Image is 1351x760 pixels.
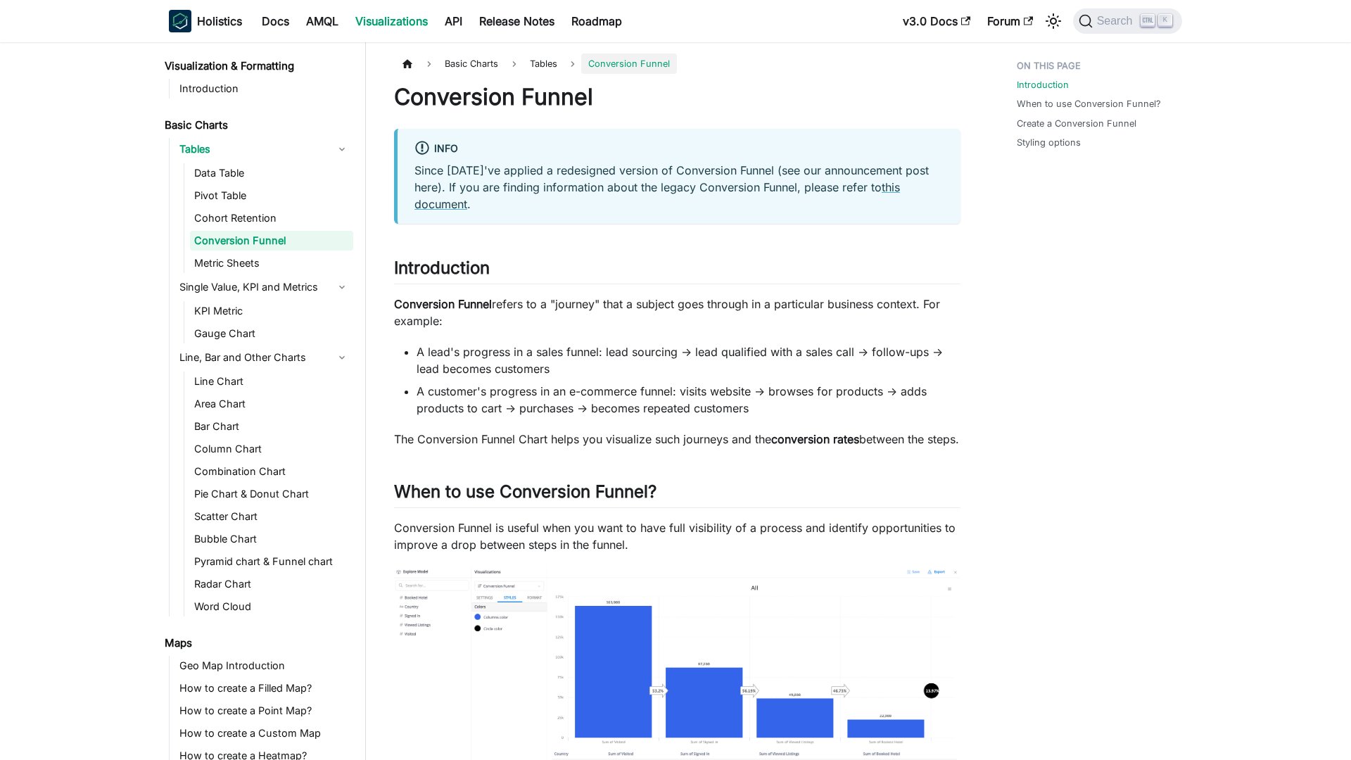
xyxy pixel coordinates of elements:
a: Geo Map Introduction [175,656,353,676]
a: Home page [394,53,421,74]
span: Search [1093,15,1141,27]
a: Styling options [1017,136,1081,149]
p: refers to a "journey" that a subject goes through in a particular business context. For example: [394,296,960,329]
button: Search (Ctrl+K) [1073,8,1182,34]
a: Introduction [1017,78,1069,91]
p: Conversion Funnel is useful when you want to have full visibility of a process and identify oppor... [394,519,960,553]
h2: When to use Conversion Funnel? [394,481,960,508]
h2: Introduction [394,258,960,284]
a: Column Chart [190,439,353,459]
a: Area Chart [190,394,353,414]
a: Single Value, KPI and Metrics [175,276,353,298]
button: Switch between dark and light mode (currently light mode) [1042,10,1065,32]
div: info [414,140,944,158]
kbd: K [1158,14,1172,27]
a: Roadmap [563,10,630,32]
a: Scatter Chart [190,507,353,526]
a: How to create a Point Map? [175,701,353,721]
a: Word Cloud [190,597,353,616]
a: HolisticsHolistics [169,10,242,32]
h1: Conversion Funnel [394,83,960,111]
a: Docs [253,10,298,32]
li: A customer's progress in an e-commerce funnel: visits website → browses for products → adds produ... [417,383,960,417]
span: Conversion Funnel [581,53,677,74]
a: Bar Chart [190,417,353,436]
p: The Conversion Funnel Chart helps you visualize such journeys and the between the steps. [394,431,960,448]
a: Pivot Table [190,186,353,205]
a: Forum [979,10,1041,32]
nav: Breadcrumbs [394,53,960,74]
a: Metric Sheets [190,253,353,273]
a: Line Chart [190,372,353,391]
strong: Conversion Funnel [394,297,492,311]
a: How to create a Custom Map [175,723,353,743]
a: Tables [175,138,353,160]
span: Tables [523,53,564,74]
a: Introduction [175,79,353,99]
a: this document [414,180,900,211]
a: Release Notes [471,10,563,32]
a: API [436,10,471,32]
strong: conversion rates [771,432,859,446]
a: Visualizations [347,10,436,32]
a: Create a Conversion Funnel [1017,117,1136,130]
nav: Docs sidebar [155,42,366,760]
a: Line, Bar and Other Charts [175,346,353,369]
a: Conversion Funnel [190,231,353,251]
a: Bubble Chart [190,529,353,549]
a: Radar Chart [190,574,353,594]
a: KPI Metric [190,301,353,321]
a: v3.0 Docs [894,10,979,32]
a: Pie Chart & Donut Chart [190,484,353,504]
a: Basic Charts [160,115,353,135]
a: When to use Conversion Funnel? [1017,97,1161,110]
li: A lead's progress in a sales funnel: lead sourcing → lead qualified with a sales call → follow-up... [417,343,960,377]
a: Combination Chart [190,462,353,481]
a: AMQL [298,10,347,32]
img: Holistics [169,10,191,32]
b: Holistics [197,13,242,30]
a: Visualization & Formatting [160,56,353,76]
a: Cohort Retention [190,208,353,228]
a: How to create a Filled Map? [175,678,353,698]
span: Basic Charts [438,53,505,74]
a: Data Table [190,163,353,183]
p: Since [DATE]'ve applied a redesigned version of Conversion Funnel (see our announcement post here... [414,162,944,213]
a: Pyramid chart & Funnel chart [190,552,353,571]
a: Gauge Chart [190,324,353,343]
a: Maps [160,633,353,653]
